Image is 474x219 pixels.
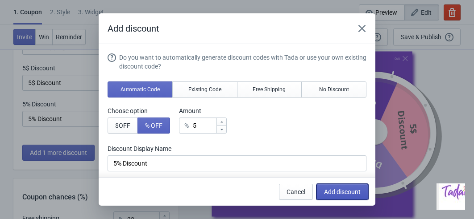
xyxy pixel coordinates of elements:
label: Discount Display Name [108,144,366,153]
label: Amount [179,106,227,115]
button: % OFF [137,118,170,134]
span: Add discount [324,188,361,195]
h2: Add discount [108,22,345,35]
div: % [184,120,189,131]
button: Existing Code [172,81,237,97]
button: No Discount [301,81,366,97]
span: Free Shipping [253,86,286,93]
span: $ OFF [115,122,130,129]
span: Automatic Code [121,86,160,93]
button: Free Shipping [237,81,302,97]
span: No Discount [319,86,349,93]
button: $OFF [108,118,138,134]
button: Cancel [279,184,313,200]
label: Choose option [108,106,170,115]
span: Existing Code [188,86,221,93]
button: Automatic Code [108,81,173,97]
div: Do you want to automatically generate discount codes with Tada or use your own existing discount ... [119,53,366,71]
span: Cancel [287,188,305,195]
iframe: chat widget [437,183,465,210]
button: Add discount [316,184,368,200]
span: % OFF [145,122,162,129]
button: Close [354,20,370,36]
